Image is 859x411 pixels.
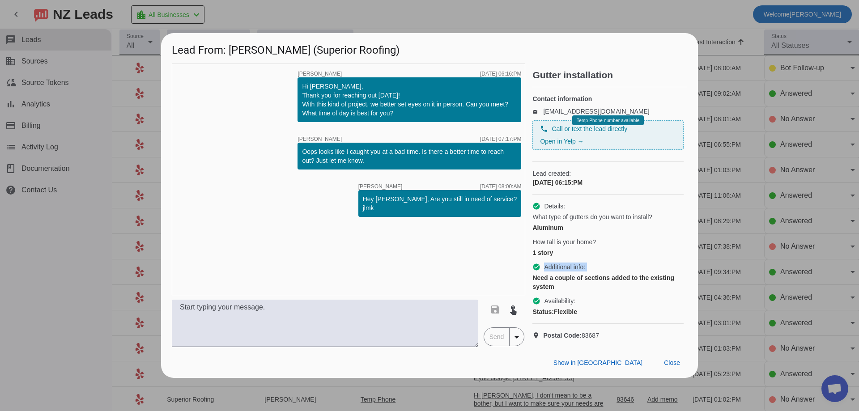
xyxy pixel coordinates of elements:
mat-icon: phone [540,125,548,133]
span: Close [664,359,680,366]
mat-icon: email [532,109,543,114]
span: [PERSON_NAME] [358,184,403,189]
div: [DATE] 06:15:PM [532,178,684,187]
div: Aluminum [532,223,684,232]
a: [EMAIL_ADDRESS][DOMAIN_NAME] [543,108,649,115]
span: Temp Phone number available [577,118,639,123]
strong: Postal Code: [543,332,582,339]
h2: Gutter installation [532,71,687,80]
mat-icon: check_circle [532,297,540,305]
div: [DATE] 06:16:PM [480,71,521,76]
span: [PERSON_NAME] [298,71,342,76]
button: Close [657,355,687,371]
div: 1 story [532,248,684,257]
div: Hi [PERSON_NAME], Thank you for reaching out [DATE]! With this kind of project, we better set eye... [302,82,517,118]
mat-icon: check_circle [532,263,540,271]
div: [DATE] 08:00:AM [480,184,521,189]
span: Show in [GEOGRAPHIC_DATA] [553,359,642,366]
span: Lead created: [532,169,684,178]
div: [DATE] 07:17:PM [480,136,521,142]
div: Oops looks like I caught you at a bad time. Is there a better time to reach out? Just let me know.​ [302,147,517,165]
h1: Lead From: [PERSON_NAME] (Superior Roofing) [161,33,698,63]
span: Details: [544,202,565,211]
div: Hey [PERSON_NAME], Are you still in need of service? jlmk​ [363,195,517,212]
strong: Status: [532,308,553,315]
mat-icon: touch_app [508,304,519,315]
div: Need a couple of sections added to the existing system [532,273,684,291]
span: Call or text the lead directly [552,124,627,133]
mat-icon: location_on [532,332,543,339]
a: Open in Yelp → [540,138,583,145]
mat-icon: check_circle [532,202,540,210]
span: Additional info: [544,263,585,271]
div: Flexible [532,307,684,316]
span: 83687 [543,331,599,340]
span: How tall is your home? [532,237,596,246]
span: [PERSON_NAME] [298,136,342,142]
mat-icon: arrow_drop_down [511,332,522,343]
span: Availability: [544,297,575,305]
h4: Contact information [532,94,684,103]
span: What type of gutters do you want to install? [532,212,652,221]
button: Show in [GEOGRAPHIC_DATA] [546,355,650,371]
